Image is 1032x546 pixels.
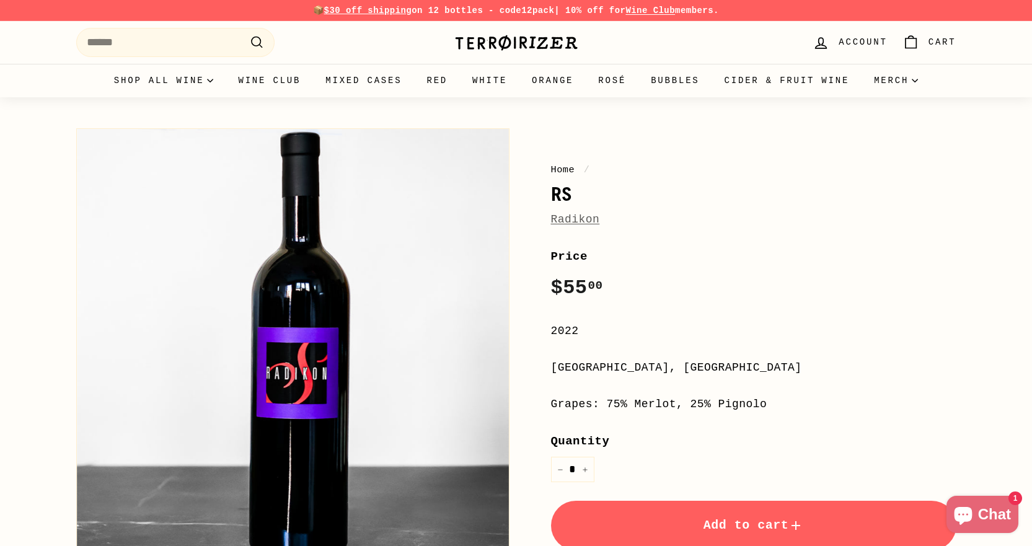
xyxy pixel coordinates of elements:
[712,64,862,97] a: Cider & Fruit Wine
[226,64,313,97] a: Wine Club
[551,457,570,482] button: Reduce item quantity by one
[551,276,603,299] span: $55
[414,64,460,97] a: Red
[551,164,575,175] a: Home
[805,24,894,61] a: Account
[324,6,412,15] span: $30 off shipping
[313,64,414,97] a: Mixed Cases
[551,247,956,266] label: Price
[519,64,586,97] a: Orange
[576,457,594,482] button: Increase item quantity by one
[551,183,956,205] h1: RS
[76,4,956,17] p: 📦 on 12 bottles - code | 10% off for members.
[928,35,956,49] span: Cart
[551,359,956,377] div: [GEOGRAPHIC_DATA], [GEOGRAPHIC_DATA]
[551,322,956,340] div: 2022
[551,162,956,177] nav: breadcrumbs
[586,64,638,97] a: Rosé
[51,64,981,97] div: Primary
[581,164,593,175] span: /
[839,35,887,49] span: Account
[551,395,956,413] div: Grapes: 75% Merlot, 25% Pignolo
[638,64,712,97] a: Bubbles
[102,64,226,97] summary: Shop all wine
[943,496,1022,536] inbox-online-store-chat: Shopify online store chat
[551,432,956,451] label: Quantity
[460,64,519,97] a: White
[551,457,594,482] input: quantity
[862,64,930,97] summary: Merch
[703,518,804,532] span: Add to cart
[895,24,964,61] a: Cart
[551,213,600,226] a: Radikon
[625,6,675,15] a: Wine Club
[521,6,554,15] strong: 12pack
[588,279,602,293] sup: 00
